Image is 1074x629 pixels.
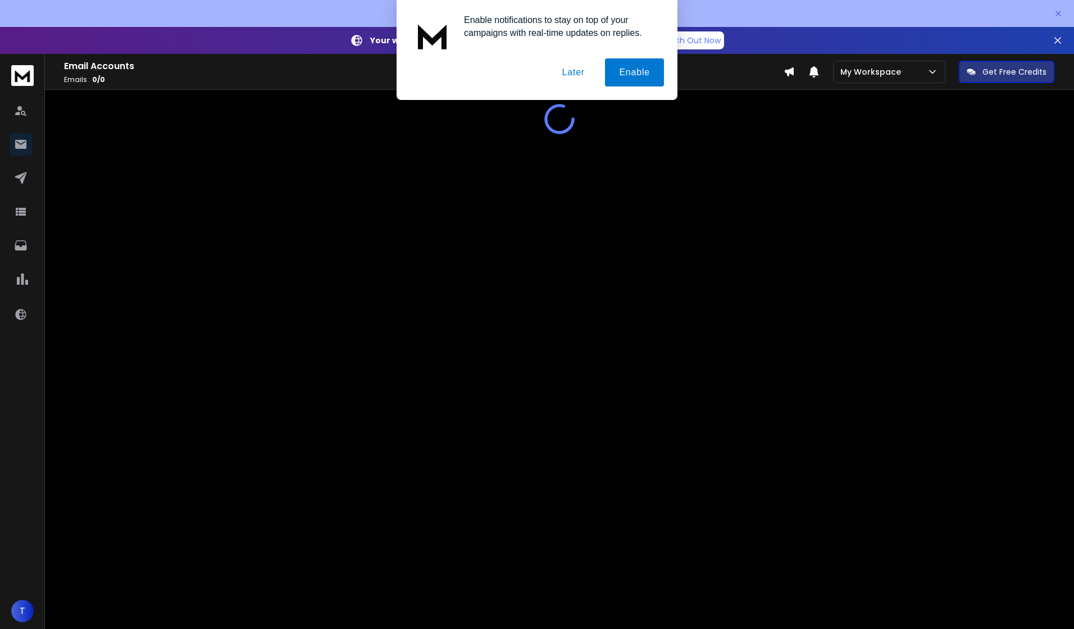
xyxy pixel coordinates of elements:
div: Enable notifications to stay on top of your campaigns with real-time updates on replies. [455,13,664,39]
button: Enable [605,58,664,86]
button: T [11,600,34,622]
button: Later [548,58,598,86]
img: notification icon [410,13,455,58]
